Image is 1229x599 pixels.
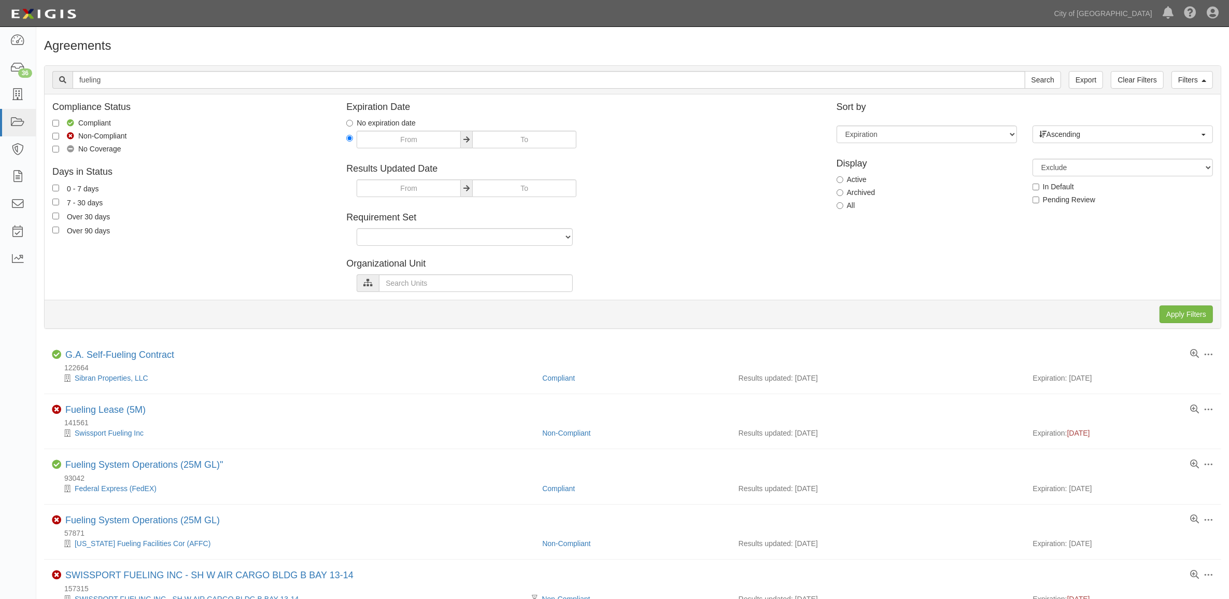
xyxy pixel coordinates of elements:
a: Non-Compliant [542,429,590,437]
input: Apply Filters [1160,305,1213,323]
h4: Requirement Set [346,213,821,223]
h4: Days in Status [52,167,331,177]
a: View results summary [1190,405,1199,414]
a: City of [GEOGRAPHIC_DATA] [1049,3,1157,24]
h4: Organizational Unit [346,259,821,269]
h4: Expiration Date [346,102,821,113]
a: Export [1069,71,1103,89]
label: Compliant [52,118,111,128]
label: Pending Review [1033,194,1095,205]
h4: Compliance Status [52,102,331,113]
div: Federal Express (FedEX) [52,483,534,494]
div: SWISSPORT FUELING INC - SH W AIR CARGO BLDG B BAY 13-14 [65,570,354,581]
div: Results updated: [DATE] [739,483,1018,494]
input: Search [73,71,1025,89]
i: Help Center - Complianz [1184,7,1196,20]
div: 157315 [52,583,1221,594]
div: Over 90 days [67,225,110,236]
div: Expiration: [DATE] [1033,538,1214,549]
input: In Default [1033,184,1039,190]
i: Non-Compliant [52,570,61,580]
a: Fueling Lease (5M) [65,405,146,415]
a: G.A. Self-Fueling Contract [65,350,174,360]
label: In Default [1033,182,1074,192]
input: From [357,131,461,148]
div: Expiration: [DATE] [1033,373,1214,383]
div: Expiration: [DATE] [1033,483,1214,494]
div: Fueling System Operations (25M GL)" [65,459,223,471]
div: Results updated: [DATE] [739,428,1018,438]
a: Non-Compliant [542,539,590,548]
a: Swissport Fueling Inc [75,429,144,437]
label: Non-Compliant [52,131,126,141]
a: Sibran Properties, LLC [75,374,148,382]
div: Arizona Fueling Facilities Cor (AFFC) [52,538,534,549]
div: 0 - 7 days [67,183,98,194]
h4: Sort by [837,102,1213,113]
h1: Agreements [44,39,1221,52]
input: To [472,179,576,197]
label: No expiration date [346,118,416,128]
span: Ascending [1039,129,1199,140]
div: 7 - 30 days [67,197,103,208]
div: Swissport Fueling Inc [52,428,534,438]
a: Fueling System Operations (25M GL) [65,515,220,525]
div: Expiration: [1033,428,1214,438]
input: Search [1025,71,1061,89]
div: Fueling Lease (5M) [65,405,146,416]
input: Over 30 days [52,213,59,219]
i: Compliant [52,460,61,469]
a: Filters [1171,71,1213,89]
i: Non-Compliant [52,516,61,525]
input: No expiration date [346,120,353,127]
button: Ascending [1033,126,1213,143]
a: Clear Filters [1111,71,1163,89]
img: logo-5460c22ac91f19d4615b14bd174203de0afe785f0fc80cf4dbbc73dc1793850b.png [8,5,79,23]
a: Federal Express (FedEX) [75,484,157,493]
div: 93042 [52,473,1221,483]
input: Pending Review [1033,197,1039,203]
input: Non-Compliant [52,133,59,140]
a: Fueling System Operations (25M GL)" [65,459,223,470]
div: Fueling System Operations (25M GL) [65,515,220,526]
input: No Coverage [52,146,59,152]
a: View results summary [1190,350,1199,359]
span: [DATE] [1067,429,1090,437]
a: View results summary [1190,515,1199,524]
a: Compliant [542,374,575,382]
div: Results updated: [DATE] [739,538,1018,549]
div: 57871 [52,528,1221,538]
input: 0 - 7 days [52,185,59,191]
input: Active [837,176,843,183]
input: Compliant [52,120,59,127]
a: Compliant [542,484,575,493]
i: Compliant [52,350,61,359]
input: 7 - 30 days [52,199,59,205]
div: 141561 [52,417,1221,428]
label: No Coverage [52,144,121,154]
i: Non-Compliant [52,405,61,414]
input: From [357,179,461,197]
label: Active [837,174,867,185]
a: View results summary [1190,460,1199,469]
h4: Display [837,159,1017,169]
div: Sibran Properties, LLC [52,373,534,383]
a: View results summary [1190,570,1199,580]
div: 122664 [52,363,1221,373]
a: SWISSPORT FUELING INC - SH W AIR CARGO BLDG B BAY 13-14 [65,570,354,580]
label: Archived [837,187,875,198]
input: Search Units [379,274,573,292]
input: To [472,131,576,148]
input: All [837,202,843,209]
input: Over 90 days [52,227,59,233]
div: G.A. Self-Fueling Contract [65,350,174,361]
a: [US_STATE] Fueling Facilities Cor (AFFC) [75,539,210,548]
div: 36 [18,68,32,78]
div: Over 30 days [67,211,110,222]
input: Archived [837,189,843,196]
div: Results updated: [DATE] [739,373,1018,383]
label: All [837,200,855,211]
h4: Results Updated Date [346,164,821,174]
